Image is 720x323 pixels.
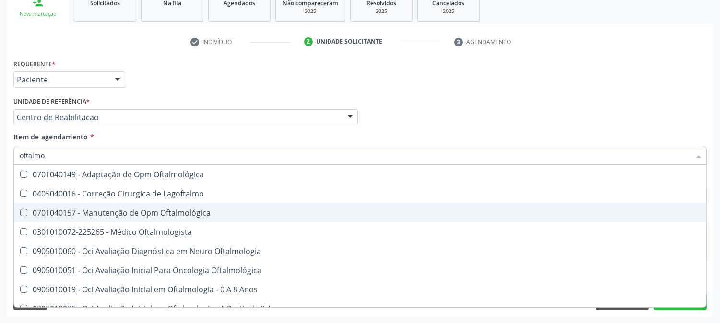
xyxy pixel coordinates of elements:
div: 2025 [357,8,405,15]
div: 0701040157 - Manutenção de Opm Oftalmológica [20,209,700,217]
div: 0905010060 - Oci Avaliação Diagnóstica em Neuro Oftalmologia [20,247,700,255]
label: Requerente [13,57,55,71]
div: 0301010072-225265 - Médico Oftalmologista [20,228,700,236]
div: 2025 [425,8,472,15]
div: 0905010019 - Oci Avaliação Inicial em Oftalmologia - 0 A 8 Anos [20,286,700,293]
div: 0905010035 - Oci Avaliação Inicial em Oftalmologia - A Partir de 9 Anos [20,305,700,312]
div: 0405040016 - Correção Cirurgica de Lagoftalmo [20,190,700,197]
input: Buscar por procedimentos [20,146,691,165]
span: Centro de Reabilitacao [17,113,338,122]
div: 0701040149 - Adaptação de Opm Oftalmológica [20,171,700,178]
label: Unidade de referência [13,94,90,109]
span: Paciente [17,75,106,84]
span: Item de agendamento [13,132,88,141]
div: 2025 [283,8,338,15]
div: Unidade solicitante [316,37,382,46]
div: Nova marcação [13,11,62,18]
div: 2 [304,37,313,46]
div: 0905010051 - Oci Avaliação Inicial Para Oncologia Oftalmológica [20,266,700,274]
